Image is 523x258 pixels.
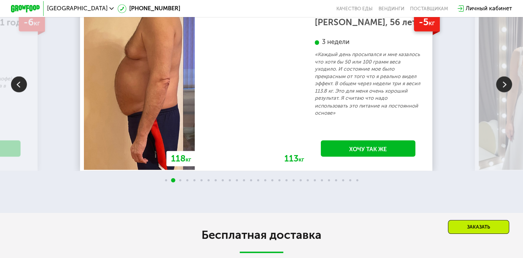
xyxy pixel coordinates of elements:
[448,220,509,234] div: Заказать
[19,13,45,31] div: -6
[186,156,191,163] span: кг
[47,6,108,11] span: [GEOGRAPHIC_DATA]
[34,19,40,27] span: кг
[299,156,304,163] span: кг
[496,76,512,92] img: Slide right
[315,38,421,46] div: 3 недели
[166,151,196,166] div: 118
[58,228,465,242] h2: Бесплатная доставка
[336,6,373,11] a: Качество еды
[414,13,440,31] div: -5
[118,4,180,13] a: [PHONE_NUMBER]
[321,140,415,157] a: Хочу так же
[410,6,448,11] div: поставщикам
[428,19,435,27] span: кг
[315,51,421,117] p: «Каждый день просыпался и мне казалось что хотя бы 50 или 100 грамм веса уходило. И состояние мое...
[466,4,512,13] div: Личный кабинет
[315,19,421,26] div: [PERSON_NAME], 56 лет
[280,151,309,166] div: 113
[379,6,404,11] a: Вендинги
[11,76,27,92] img: Slide left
